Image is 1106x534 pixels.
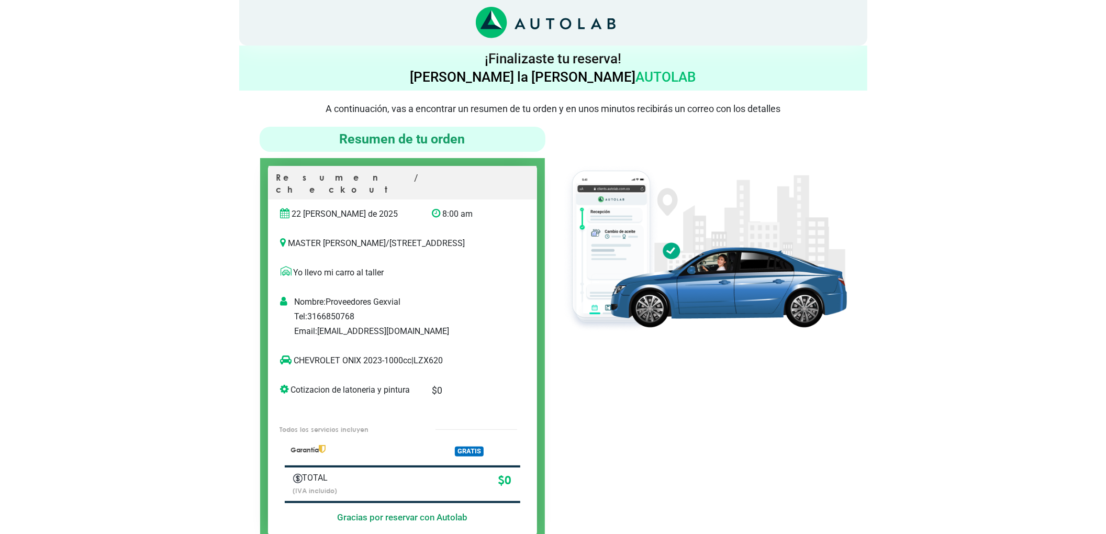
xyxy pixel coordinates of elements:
p: Email: [EMAIL_ADDRESS][DOMAIN_NAME] [294,325,532,338]
p: MASTER [PERSON_NAME] / [STREET_ADDRESS] [281,237,524,250]
p: Cotizacion de latoneria y pintura [281,384,416,396]
p: Yo llevo mi carro al taller [281,266,524,279]
p: CHEVROLET ONIX 2023-1000cc | LZX620 [281,354,503,367]
p: Garantía [291,445,417,455]
h4: ¡Finalizaste tu reserva! [PERSON_NAME] la [PERSON_NAME] [243,50,863,86]
p: $ 0 [432,384,502,397]
a: Link al sitio de autolab [476,17,616,27]
p: $ 0 [390,472,511,489]
p: TOTAL [293,472,375,484]
p: Tel: 3166850768 [294,310,532,323]
span: GRATIS [455,447,484,457]
p: 22 [PERSON_NAME] de 2025 [281,208,416,220]
p: 8:00 am [432,208,502,220]
p: Resumen / checkout [276,172,529,199]
h5: Gracias por reservar con Autolab [285,512,520,522]
p: A continuación, vas a encontrar un resumen de tu orden y en unos minutos recibirás un correo con ... [239,103,867,114]
p: Todos los servicios incluyen [280,425,414,435]
small: (IVA incluido) [293,486,338,495]
img: Autobooking-Iconos-23.png [293,474,303,483]
span: AUTOLAB [636,69,696,85]
h4: Resumen de tu orden [264,131,541,148]
p: Nombre: Proveedores Gexvial [294,296,532,308]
